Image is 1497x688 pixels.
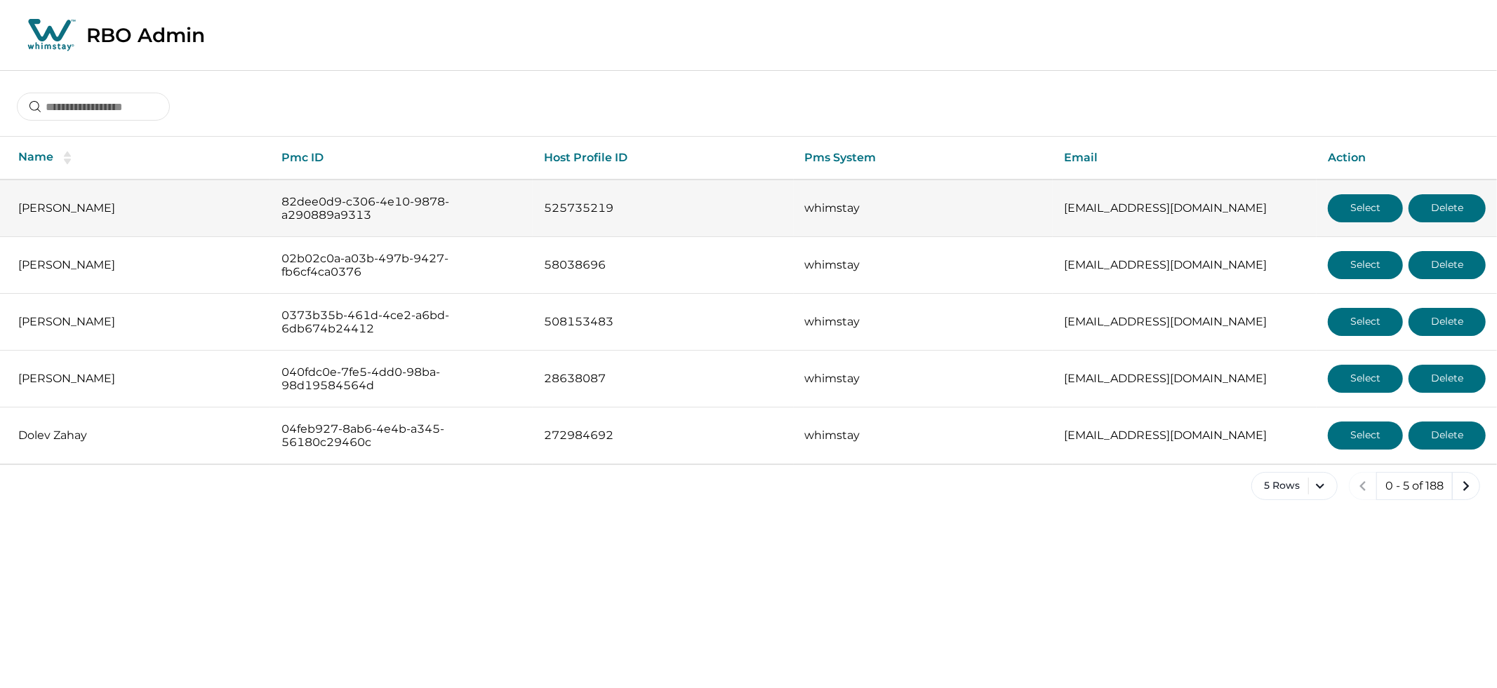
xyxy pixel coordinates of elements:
button: Delete [1409,251,1486,279]
p: Dolev Zahay [18,429,259,443]
p: 28638087 [544,372,783,386]
button: 0 - 5 of 188 [1376,472,1453,500]
p: 04feb927-8ab6-4e4b-a345-56180c29460c [281,422,521,450]
th: Email [1053,137,1317,180]
button: Select [1328,194,1403,222]
button: Delete [1409,421,1486,450]
p: [PERSON_NAME] [18,372,259,386]
p: [PERSON_NAME] [18,201,259,215]
p: 272984692 [544,429,783,443]
p: [PERSON_NAME] [18,315,259,329]
p: 508153483 [544,315,783,329]
p: 525735219 [544,201,783,215]
p: [EMAIL_ADDRESS][DOMAIN_NAME] [1064,258,1305,272]
p: whimstay [805,258,1042,272]
button: next page [1452,472,1480,500]
button: Delete [1409,308,1486,336]
th: Action [1317,137,1497,180]
button: previous page [1349,472,1377,500]
p: RBO Admin [86,23,205,47]
button: Select [1328,308,1403,336]
p: 82dee0d9-c306-4e10-9878-a290889a9313 [281,195,521,222]
p: [EMAIL_ADDRESS][DOMAIN_NAME] [1064,201,1305,215]
button: 5 Rows [1251,472,1338,500]
button: Select [1328,421,1403,450]
th: Pmc ID [270,137,532,180]
button: Select [1328,365,1403,393]
p: whimstay [805,429,1042,443]
button: sorting [53,151,81,165]
p: [PERSON_NAME] [18,258,259,272]
th: Pms System [794,137,1053,180]
p: [EMAIL_ADDRESS][DOMAIN_NAME] [1064,372,1305,386]
p: 0 - 5 of 188 [1385,479,1444,493]
p: whimstay [805,201,1042,215]
p: 02b02c0a-a03b-497b-9427-fb6cf4ca0376 [281,252,521,279]
button: Select [1328,251,1403,279]
button: Delete [1409,194,1486,222]
p: whimstay [805,315,1042,329]
p: [EMAIL_ADDRESS][DOMAIN_NAME] [1064,315,1305,329]
p: 0373b35b-461d-4ce2-a6bd-6db674b24412 [281,309,521,336]
p: 040fdc0e-7fe5-4dd0-98ba-98d19584564d [281,365,521,393]
p: whimstay [805,372,1042,386]
button: Delete [1409,365,1486,393]
p: 58038696 [544,258,783,272]
p: [EMAIL_ADDRESS][DOMAIN_NAME] [1064,429,1305,443]
th: Host Profile ID [533,137,794,180]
